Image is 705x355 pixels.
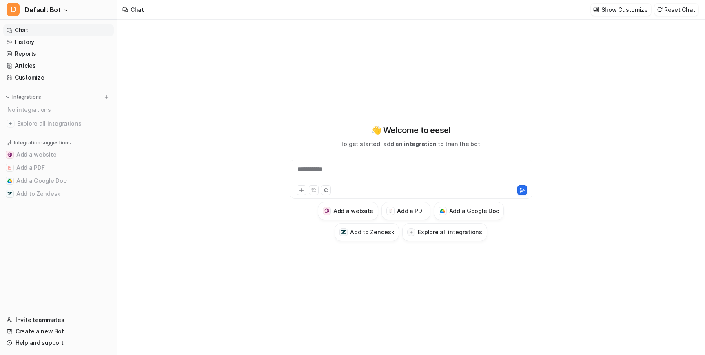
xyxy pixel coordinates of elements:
a: Articles [3,60,114,71]
a: Invite teammates [3,314,114,326]
img: menu_add.svg [104,94,109,100]
img: Add a Google Doc [7,178,12,183]
a: History [3,36,114,48]
h3: Add a Google Doc [449,206,499,215]
img: Add to Zendesk [341,229,346,235]
img: Add a website [324,208,330,213]
button: Add a PDFAdd a PDF [381,202,430,220]
span: integration [404,140,436,147]
button: Integrations [3,93,44,101]
img: explore all integrations [7,120,15,128]
a: Explore all integrations [3,118,114,129]
h3: Add a PDF [397,206,425,215]
button: Add to ZendeskAdd to Zendesk [3,187,114,200]
button: Add a Google DocAdd a Google Doc [434,202,504,220]
p: Integration suggestions [14,139,71,146]
span: D [7,3,20,16]
img: Add a Google Doc [440,209,445,213]
h3: Explore all integrations [418,228,482,236]
span: Explore all integrations [17,117,111,130]
img: Add a PDF [388,209,393,213]
a: Chat [3,24,114,36]
h3: Add a website [333,206,373,215]
button: Add a PDFAdd a PDF [3,161,114,174]
div: Chat [131,5,144,14]
button: Add a websiteAdd a website [318,202,378,220]
button: Explore all integrations [402,223,487,241]
img: reset [657,7,663,13]
h3: Add to Zendesk [350,228,394,236]
img: customize [593,7,599,13]
button: Add a Google DocAdd a Google Doc [3,174,114,187]
a: Reports [3,48,114,60]
div: No integrations [5,103,114,116]
img: Add a PDF [7,165,12,170]
a: Create a new Bot [3,326,114,337]
p: To get started, add an to train the bot. [340,140,481,148]
button: Add to ZendeskAdd to Zendesk [335,223,399,241]
a: Customize [3,72,114,83]
img: Add to Zendesk [7,191,12,196]
p: 👋 Welcome to eesel [371,124,451,136]
button: Add a websiteAdd a website [3,148,114,161]
img: expand menu [5,94,11,100]
p: Show Customize [601,5,648,14]
button: Show Customize [591,4,651,16]
a: Help and support [3,337,114,348]
p: Integrations [12,94,41,100]
button: Reset Chat [654,4,698,16]
img: Add a website [7,152,12,157]
span: Default Bot [24,4,61,16]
